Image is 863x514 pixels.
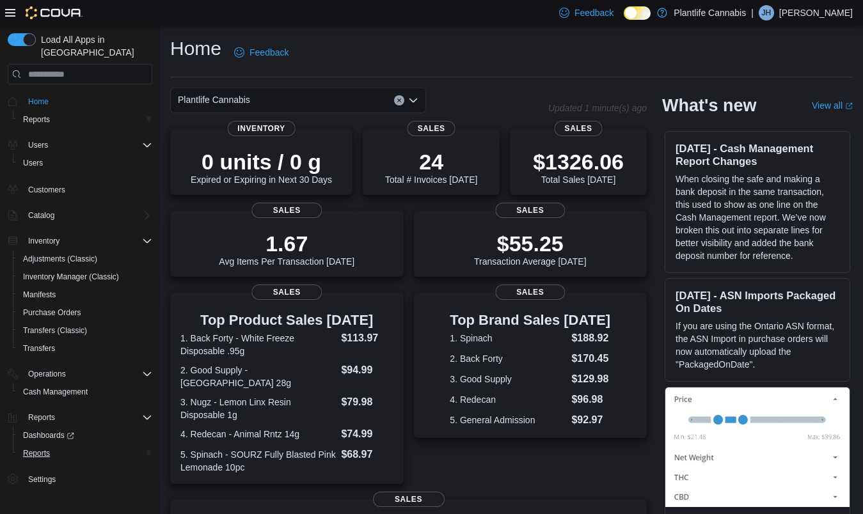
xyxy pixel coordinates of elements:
dt: 2. Back Forty [450,352,566,365]
span: Purchase Orders [18,305,152,320]
span: Transfers [23,343,55,354]
svg: External link [845,102,853,110]
dt: 3. Nugz - Lemon Linx Resin Disposable 1g [180,396,336,421]
span: Load All Apps in [GEOGRAPHIC_DATA] [36,33,152,59]
span: Sales [252,284,322,300]
a: Customers [23,182,70,198]
button: Users [23,137,53,153]
button: Open list of options [408,95,418,105]
button: Manifests [13,286,157,304]
span: Reports [18,112,152,127]
div: Total Sales [DATE] [533,149,624,185]
dt: 4. Redecan [450,393,566,406]
span: Reports [23,114,50,125]
span: Users [23,158,43,168]
a: View allExternal link [812,100,853,111]
span: Users [23,137,152,153]
p: Plantlife Cannabis [674,5,746,20]
button: Operations [3,365,157,383]
span: Feedback [249,46,289,59]
button: Inventory Manager (Classic) [13,268,157,286]
span: Reports [28,412,55,423]
a: Settings [23,472,61,487]
dt: 5. Spinach - SOURZ Fully Blasted Pink Lemonade 10pc [180,448,336,474]
h3: [DATE] - Cash Management Report Changes [676,142,839,167]
button: Users [13,154,157,172]
span: Manifests [23,290,56,300]
dt: 5. General Admission [450,414,566,426]
a: Reports [18,446,55,461]
button: Users [3,136,157,154]
input: Dark Mode [624,6,651,20]
div: Avg Items Per Transaction [DATE] [219,231,354,267]
span: Dashboards [18,428,152,443]
p: 1.67 [219,231,354,256]
div: Total # Invoices [DATE] [385,149,477,185]
span: Customers [28,185,65,195]
span: Settings [23,471,152,487]
dt: 2. Good Supply - [GEOGRAPHIC_DATA] 28g [180,364,336,389]
dt: 3. Good Supply [450,373,566,385]
span: Inventory [227,121,296,136]
a: Home [23,94,54,109]
button: Catalog [23,208,59,223]
div: Expired or Expiring in Next 30 Days [191,149,332,185]
span: Inventory [23,233,152,249]
span: Sales [373,492,445,507]
button: Inventory [23,233,65,249]
span: Transfers (Classic) [23,325,87,336]
button: Transfers [13,339,157,357]
span: Home [28,97,49,107]
p: [PERSON_NAME] [779,5,853,20]
dt: 1. Back Forty - White Freeze Disposable .95g [180,332,336,357]
span: Reports [23,410,152,425]
p: When closing the safe and making a bank deposit in the same transaction, this used to show as one... [676,173,839,262]
span: Adjustments (Classic) [23,254,97,264]
p: 0 units / 0 g [191,149,332,175]
span: Transfers (Classic) [18,323,152,338]
dd: $94.99 [341,362,393,378]
span: Reports [18,446,152,461]
span: Transfers [18,341,152,356]
div: Jadian Hawk [759,5,774,20]
button: Reports [23,410,60,425]
button: Settings [3,470,157,488]
span: Cash Management [23,387,88,397]
a: Reports [18,112,55,127]
a: Transfers [18,341,60,356]
span: Catalog [28,210,54,221]
span: Reports [23,448,50,458]
button: Reports [3,409,157,426]
span: Sales [252,203,322,218]
span: Feedback [574,6,614,19]
button: Clear input [394,95,404,105]
span: Inventory Manager (Classic) [18,269,152,284]
span: Catalog [23,208,152,223]
button: Adjustments (Classic) [13,250,157,268]
a: Adjustments (Classic) [18,251,102,267]
span: Dashboards [23,430,74,440]
dd: $79.98 [341,394,393,410]
span: Purchase Orders [23,308,81,318]
button: Home [3,92,157,111]
span: Sales [495,284,565,300]
button: Catalog [3,206,157,224]
span: Inventory [28,236,59,246]
p: $1326.06 [533,149,624,175]
a: Inventory Manager (Classic) [18,269,124,284]
div: Transaction Average [DATE] [474,231,587,267]
dd: $129.98 [571,371,610,387]
span: Customers [23,181,152,197]
a: Dashboards [13,426,157,444]
dd: $74.99 [341,426,393,442]
h1: Home [170,36,221,61]
a: Users [18,155,48,171]
dd: $170.45 [571,351,610,366]
button: Transfers (Classic) [13,322,157,339]
span: Cash Management [18,384,152,400]
p: $55.25 [474,231,587,256]
dd: $96.98 [571,392,610,407]
h3: Top Product Sales [DATE] [180,313,393,328]
img: Cova [26,6,83,19]
span: Users [18,155,152,171]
